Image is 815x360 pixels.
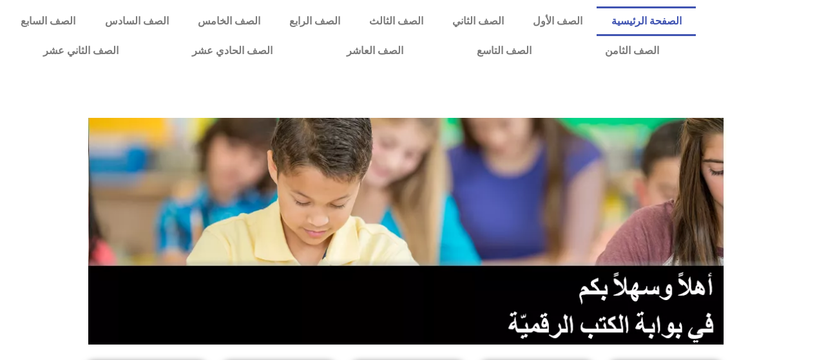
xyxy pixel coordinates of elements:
a: الصف السادس [90,6,183,36]
a: الصف الحادي عشر [155,36,309,66]
a: الصف السابع [6,6,90,36]
a: الصف الرابع [274,6,354,36]
a: الصف الثاني [437,6,518,36]
a: الصف الثالث [354,6,437,36]
a: الصف التاسع [440,36,568,66]
a: الصف الثاني عشر [6,36,155,66]
a: الصف الخامس [183,6,274,36]
a: الصفحة الرئيسية [597,6,696,36]
a: الصف العاشر [310,36,440,66]
a: الصف الثامن [568,36,696,66]
a: الصف الأول [518,6,597,36]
